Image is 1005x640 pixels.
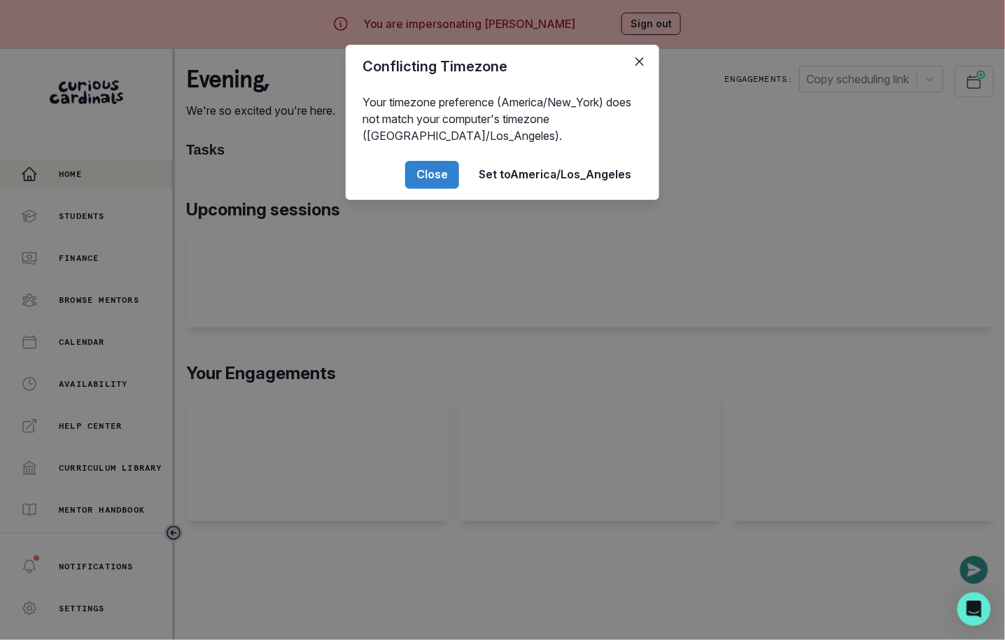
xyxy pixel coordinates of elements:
[346,88,659,150] div: Your timezone preference (America/New_York) does not match your computer's timezone ([GEOGRAPHIC_...
[957,592,991,626] div: Open Intercom Messenger
[628,50,651,73] button: Close
[468,161,642,189] button: Set toAmerica/Los_Angeles
[346,45,659,88] header: Conflicting Timezone
[405,161,459,189] button: Close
